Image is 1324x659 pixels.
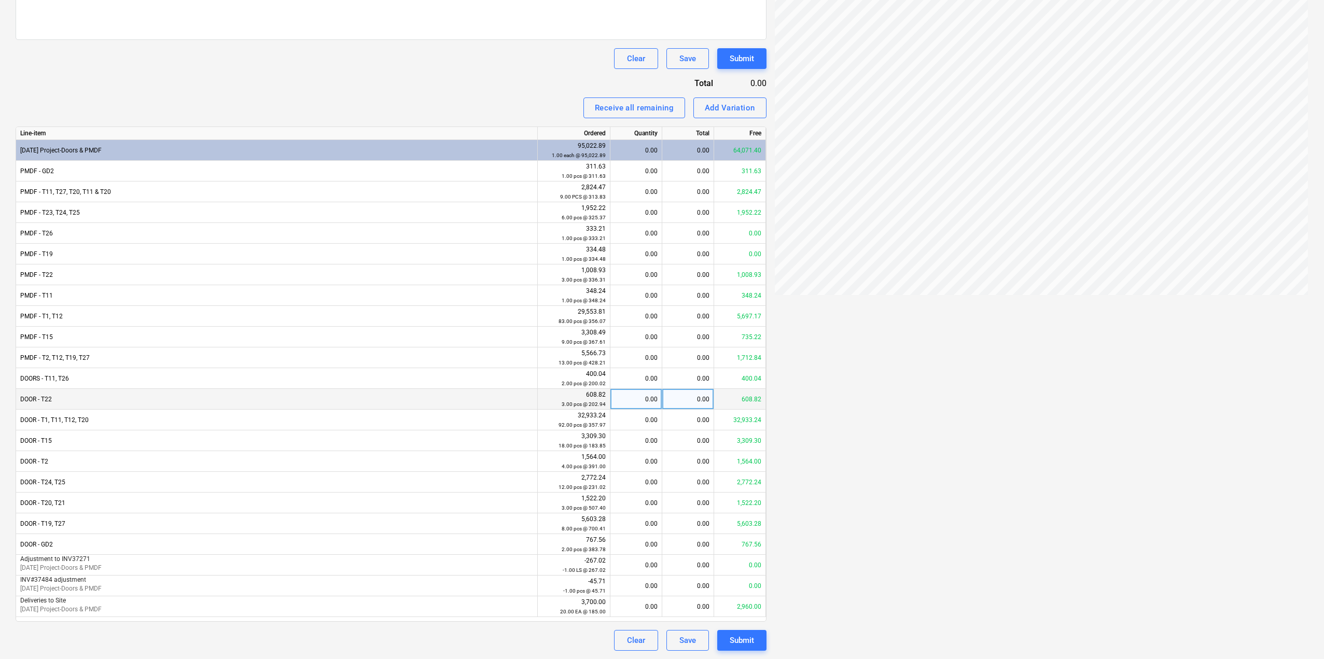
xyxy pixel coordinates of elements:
[542,390,606,409] div: 608.82
[560,194,606,200] small: 9.00 PCS @ 313.83
[730,634,754,647] div: Submit
[666,630,709,651] button: Save
[542,307,606,326] div: 29,553.81
[559,318,606,324] small: 83.00 pcs @ 356.07
[16,285,538,306] div: PMDF - T11
[16,306,538,327] div: PMDF - T1, T12
[538,127,610,140] div: Ordered
[16,493,538,513] div: DOOR - T20, T21
[20,606,102,613] span: 3-13-02 Project-Doors & PMDF
[542,141,606,160] div: 95,022.89
[542,452,606,471] div: 1,564.00
[542,286,606,305] div: 348.24
[714,181,766,202] div: 2,824.47
[662,410,714,430] div: 0.00
[693,97,766,118] button: Add Variation
[542,597,606,616] div: 3,700.00
[542,245,606,264] div: 334.48
[662,202,714,223] div: 0.00
[615,493,658,513] div: 0.00
[714,576,766,596] div: 0.00
[542,224,606,243] div: 333.21
[714,347,766,368] div: 1,712.84
[560,609,606,614] small: 20.00 EA @ 185.00
[16,451,538,472] div: DOOR - T2
[542,473,606,492] div: 2,772.24
[662,161,714,181] div: 0.00
[714,127,766,140] div: Free
[562,401,606,407] small: 3.00 pcs @ 202.94
[714,513,766,534] div: 5,603.28
[542,348,606,368] div: 5,566.73
[16,327,538,347] div: PMDF - T15
[632,77,730,89] div: Total
[562,526,606,531] small: 8.00 pcs @ 700.41
[714,285,766,306] div: 348.24
[717,48,766,69] button: Submit
[662,576,714,596] div: 0.00
[662,264,714,285] div: 0.00
[615,306,658,327] div: 0.00
[562,215,606,220] small: 6.00 pcs @ 325.37
[20,555,90,563] span: Adjustment to INV37271
[662,493,714,513] div: 0.00
[16,202,538,223] div: PMDF - T23, T24, T25
[542,577,606,596] div: -45.71
[20,564,102,571] span: 3-13-02 Project-Doors & PMDF
[542,514,606,534] div: 5,603.28
[615,513,658,534] div: 0.00
[662,430,714,451] div: 0.00
[20,147,102,154] span: 3-13-02 Project-Doors & PMDF
[662,127,714,140] div: Total
[542,369,606,388] div: 400.04
[662,389,714,410] div: 0.00
[662,347,714,368] div: 0.00
[662,140,714,161] div: 0.00
[679,52,696,65] div: Save
[615,410,658,430] div: 0.00
[562,339,606,345] small: 9.00 pcs @ 367.61
[542,411,606,430] div: 32,933.24
[542,328,606,347] div: 3,308.49
[714,161,766,181] div: 311.63
[662,285,714,306] div: 0.00
[16,347,538,368] div: PMDF - T2, T12, T19, T27
[559,360,606,366] small: 13.00 pcs @ 428.21
[610,127,662,140] div: Quantity
[562,256,606,262] small: 1.00 pcs @ 334.48
[562,277,606,283] small: 3.00 pcs @ 336.31
[730,52,754,65] div: Submit
[16,161,538,181] div: PMDF - GD2
[714,451,766,472] div: 1,564.00
[714,223,766,244] div: 0.00
[559,422,606,428] small: 92.00 pcs @ 357.97
[714,493,766,513] div: 1,522.20
[542,494,606,513] div: 1,522.20
[615,430,658,451] div: 0.00
[615,161,658,181] div: 0.00
[717,630,766,651] button: Submit
[16,513,538,534] div: DOOR - T19, T27
[662,223,714,244] div: 0.00
[714,140,766,161] div: 64,071.40
[20,585,102,592] span: 3-13-02 Project-Doors & PMDF
[1272,609,1324,659] div: Chat Widget
[615,596,658,617] div: 0.00
[714,596,766,617] div: 2,960.00
[562,381,606,386] small: 2.00 pcs @ 200.02
[662,534,714,555] div: 0.00
[666,48,709,69] button: Save
[16,389,538,410] div: DOOR - T22
[16,472,538,493] div: DOOR - T24, T25
[562,235,606,241] small: 1.00 pcs @ 333.21
[615,140,658,161] div: 0.00
[16,264,538,285] div: PMDF - T22
[562,505,606,511] small: 3.00 pcs @ 507.40
[615,368,658,389] div: 0.00
[559,443,606,448] small: 18.00 pcs @ 183.85
[615,347,658,368] div: 0.00
[562,464,606,469] small: 4.00 pcs @ 391.00
[615,181,658,202] div: 0.00
[614,48,658,69] button: Clear
[662,244,714,264] div: 0.00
